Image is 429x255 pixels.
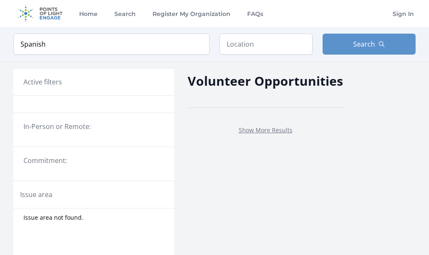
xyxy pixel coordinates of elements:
[188,71,343,90] h2: Volunteer Opportunities
[13,34,209,55] input: Keyword
[23,77,62,87] h3: Active filters
[239,126,292,134] a: Show More Results
[353,39,375,49] span: Search
[20,189,52,200] legend: Issue area
[23,213,83,222] span: Issue area not found.
[220,34,313,55] input: Location
[23,121,164,131] legend: In-Person or Remote:
[23,155,164,166] legend: Commitment:
[323,34,416,55] button: Search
